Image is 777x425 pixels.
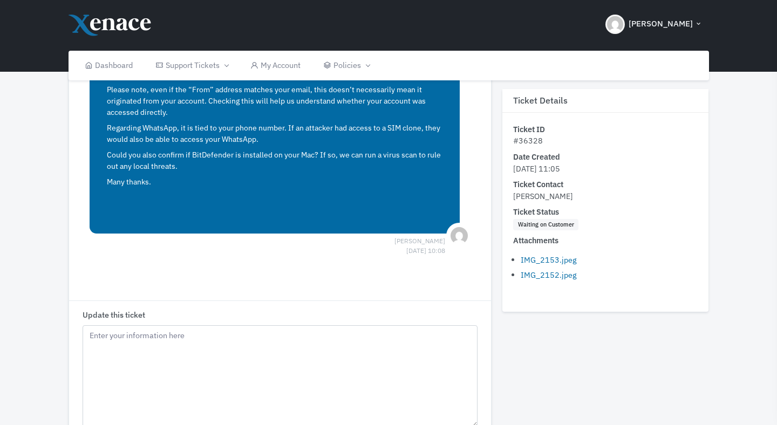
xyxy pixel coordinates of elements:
[74,51,145,80] a: Dashboard
[513,136,543,146] span: #36328
[239,51,312,80] a: My Account
[513,163,560,174] span: [DATE] 11:05
[83,309,145,321] label: Update this ticket
[629,18,693,30] span: [PERSON_NAME]
[107,122,443,145] p: Regarding WhatsApp, it is tied to your phone number. If an attacker had access to a SIM clone, th...
[107,149,443,172] p: Could you also confirm if BitDefender is installed on your Mac? If so, we can run a virus scan to...
[107,176,443,188] p: Many thanks.
[513,151,698,163] dt: Date Created
[513,179,698,191] dt: Ticket Contact
[513,207,698,218] dt: Ticket Status
[394,236,445,246] span: [PERSON_NAME] [DATE] 10:08
[312,51,380,80] a: Policies
[502,89,708,113] h3: Ticket Details
[144,51,239,80] a: Support Tickets
[513,219,578,231] span: Waiting on Customer
[107,84,443,118] p: Please note, even if the “From” address matches your email, this doesn’t necessarily mean it orig...
[521,270,577,280] a: IMG_2152.jpeg
[513,191,573,201] span: [PERSON_NAME]
[521,255,577,265] a: IMG_2153.jpeg
[513,235,698,247] dt: Attachments
[599,5,709,43] button: [PERSON_NAME]
[513,124,698,135] dt: Ticket ID
[605,15,625,34] img: Header Avatar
